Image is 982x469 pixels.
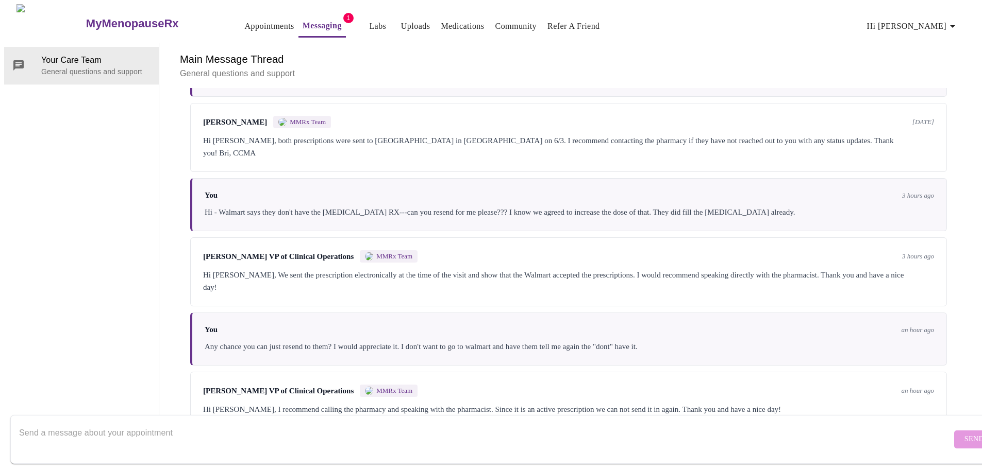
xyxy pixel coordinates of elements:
[203,403,934,415] div: Hi [PERSON_NAME], I recommend calling the pharmacy and speaking with the pharmacist. Since it is ...
[437,16,488,37] button: Medications
[912,118,934,126] span: [DATE]
[369,19,386,33] a: Labs
[441,19,484,33] a: Medications
[203,387,354,395] span: [PERSON_NAME] VP of Clinical Operations
[365,387,373,395] img: MMRX
[901,387,934,395] span: an hour ago
[4,47,159,84] div: Your Care TeamGeneral questions and support
[205,340,934,353] div: Any chance you can just resend to them? I would appreciate it. I don't want to go to walmart and ...
[205,191,218,200] span: You
[203,252,354,261] span: [PERSON_NAME] VP of Clinical Operations
[397,16,435,37] button: Uploads
[41,54,151,66] span: Your Care Team
[902,192,934,200] span: 3 hours ago
[298,15,346,38] button: Messaging
[863,16,963,37] button: Hi [PERSON_NAME]
[203,134,934,159] div: Hi [PERSON_NAME], both prescriptions were sent to [GEOGRAPHIC_DATA] in [GEOGRAPHIC_DATA] on 6/3. ...
[547,19,600,33] a: Refer a Friend
[901,326,934,334] span: an hour ago
[902,252,934,260] span: 3 hours ago
[278,118,287,126] img: MMRX
[85,6,220,42] a: MyMenopauseRx
[180,67,957,80] p: General questions and support
[86,17,179,30] h3: MyMenopauseRx
[491,16,541,37] button: Community
[303,19,342,33] a: Messaging
[867,19,959,33] span: Hi [PERSON_NAME]
[19,423,952,456] textarea: Send a message about your appointment
[343,13,354,23] span: 1
[376,387,412,395] span: MMRx Team
[205,206,934,218] div: Hi - Walmart says they don't have the [MEDICAL_DATA] RX---can you resend for me please??? I know ...
[361,16,394,37] button: Labs
[401,19,430,33] a: Uploads
[203,269,934,293] div: Hi [PERSON_NAME], We sent the prescription electronically at the time of the visit and show that ...
[290,118,326,126] span: MMRx Team
[365,252,373,260] img: MMRX
[180,51,957,67] h6: Main Message Thread
[16,4,85,43] img: MyMenopauseRx Logo
[376,252,412,260] span: MMRx Team
[203,118,267,127] span: [PERSON_NAME]
[495,19,537,33] a: Community
[245,19,294,33] a: Appointments
[41,66,151,77] p: General questions and support
[205,325,218,334] span: You
[241,16,298,37] button: Appointments
[543,16,604,37] button: Refer a Friend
